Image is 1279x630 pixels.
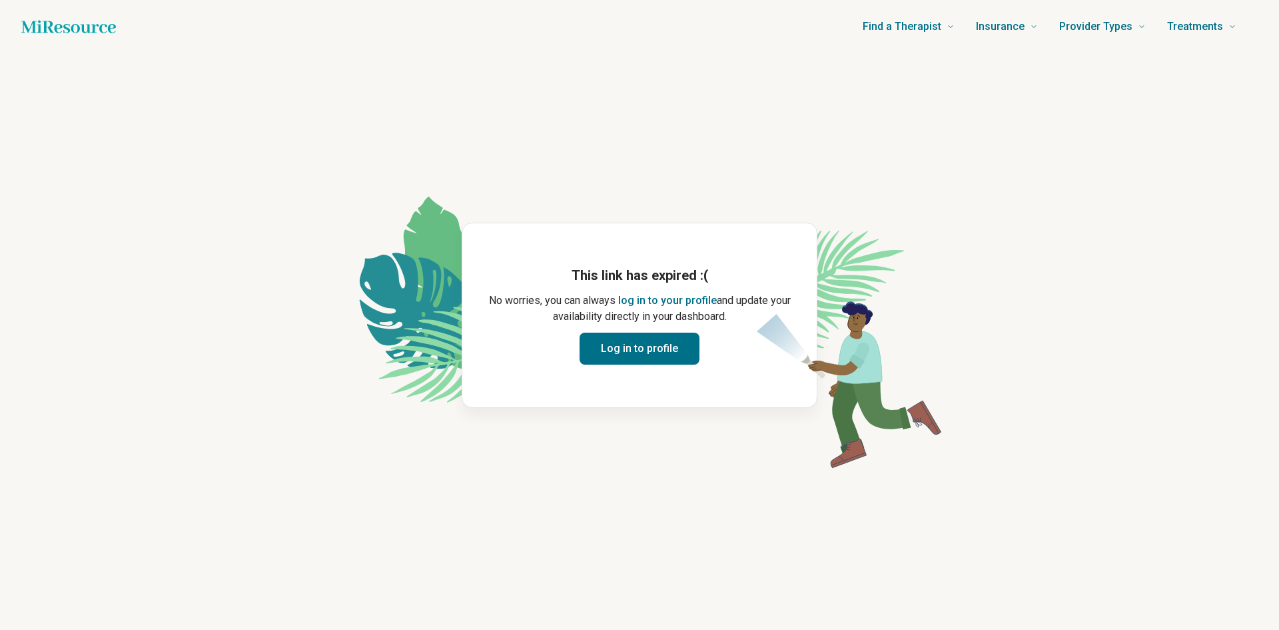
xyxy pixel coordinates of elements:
[1059,17,1132,36] span: Provider Types
[484,293,795,325] p: No worries, you can always and update your availability directly in your dashboard.
[976,17,1025,36] span: Insurance
[863,17,941,36] span: Find a Therapist
[618,293,717,309] button: log in to your profile
[580,333,699,365] button: Log in to profile
[1167,17,1223,36] span: Treatments
[21,13,116,40] a: Home page
[484,266,795,285] h1: This link has expired :(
